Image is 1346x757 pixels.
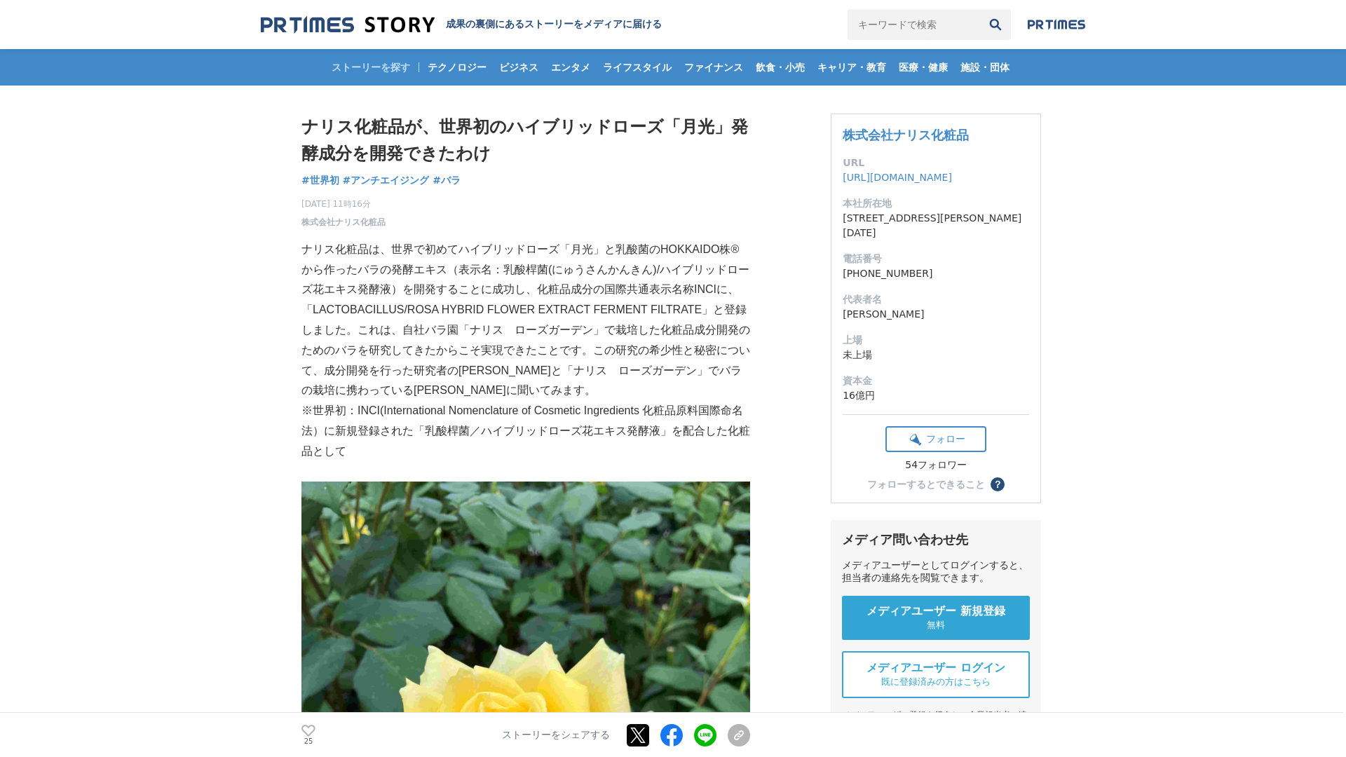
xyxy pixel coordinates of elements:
a: キャリア・教育 [812,49,892,86]
dd: [PERSON_NAME] [843,307,1029,322]
a: [URL][DOMAIN_NAME] [843,172,952,183]
a: 医療・健康 [893,49,953,86]
a: 株式会社ナリス化粧品 [301,216,386,229]
a: 成果の裏側にあるストーリーをメディアに届ける 成果の裏側にあるストーリーをメディアに届ける [261,15,662,34]
span: ？ [993,479,1002,489]
span: #世界初 [301,174,339,186]
div: 54フォロワー [885,459,986,472]
dt: 上場 [843,333,1029,348]
span: 無料 [927,619,945,632]
input: キーワードで検索 [848,9,980,40]
a: 株式会社ナリス化粧品 [843,128,969,142]
span: メディアユーザー 新規登録 [866,604,1005,619]
p: 25 [301,738,315,745]
span: キャリア・教育 [812,61,892,74]
div: フォローするとできること [867,479,985,489]
h1: ナリス化粧品が、世界初のハイブリッドローズ「月光」発酵成分を開発できたわけ [301,114,750,168]
p: ストーリーをシェアする [502,729,610,742]
a: メディアユーザー ログイン 既に登録済みの方はこちら [842,651,1030,698]
dd: 16億円 [843,388,1029,403]
span: #アンチエイジング [343,174,430,186]
span: エンタメ [545,61,596,74]
dt: 代表者名 [843,292,1029,307]
a: テクノロジー [422,49,492,86]
span: テクノロジー [422,61,492,74]
button: ？ [991,477,1005,491]
button: フォロー [885,426,986,452]
a: 飲食・小売 [750,49,810,86]
span: ファイナンス [679,61,749,74]
a: エンタメ [545,49,596,86]
span: #バラ [433,174,461,186]
dd: 未上場 [843,348,1029,362]
span: 施設・団体 [955,61,1015,74]
span: [DATE] 11時16分 [301,198,386,210]
a: ファイナンス [679,49,749,86]
span: メディアユーザー ログイン [866,661,1005,676]
a: メディアユーザー 新規登録 無料 [842,596,1030,640]
dd: [PHONE_NUMBER] [843,266,1029,281]
dt: 資本金 [843,374,1029,388]
dt: URL [843,156,1029,170]
div: メディア問い合わせ先 [842,531,1030,548]
a: #世界初 [301,173,339,188]
dt: 電話番号 [843,252,1029,266]
p: ※世界初：INCI(International Nomenclature of Cosmetic Ingredients 化粧品原料国際命名法）に新規登録された「乳酸桿菌／ハイブリッドローズ花エ... [301,401,750,461]
button: 検索 [980,9,1011,40]
dt: 本社所在地 [843,196,1029,211]
a: 施設・団体 [955,49,1015,86]
span: 飲食・小売 [750,61,810,74]
h2: 成果の裏側にあるストーリーをメディアに届ける [446,18,662,31]
p: ナリス化粧品は、世界で初めてハイブリッドローズ「月光」と乳酸菌のHOKKAIDO株®から作ったバラの発酵エキス（表示名：乳酸桿菌(にゅうさんかんきん)/ハイブリッドローズ花エキス発酵液）を開発す... [301,240,750,401]
span: ライフスタイル [597,61,677,74]
span: ビジネス [494,61,544,74]
dd: [STREET_ADDRESS][PERSON_NAME][DATE] [843,211,1029,240]
a: ライフスタイル [597,49,677,86]
a: ビジネス [494,49,544,86]
div: メディアユーザーとしてログインすると、担当者の連絡先を閲覧できます。 [842,559,1030,585]
span: 既に登録済みの方はこちら [881,676,991,688]
img: prtimes [1028,19,1085,30]
a: #アンチエイジング [343,173,430,188]
a: #バラ [433,173,461,188]
span: 医療・健康 [893,61,953,74]
img: 成果の裏側にあるストーリーをメディアに届ける [261,15,435,34]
